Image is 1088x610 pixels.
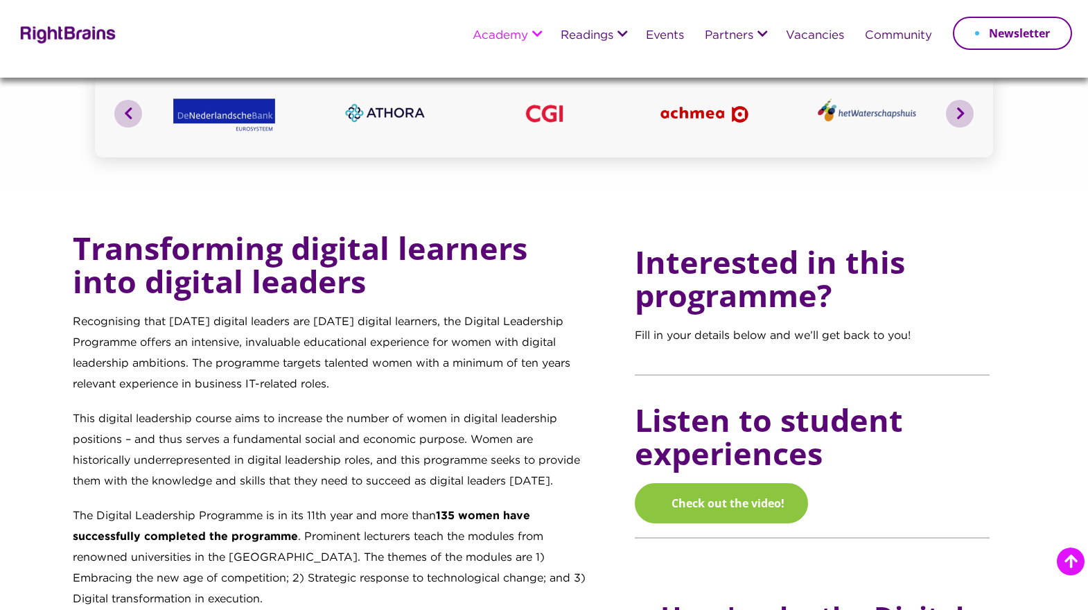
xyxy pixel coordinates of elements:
p: Recognising that [DATE] digital leaders are [DATE] digital learners, the Digital Leadership Progr... [73,312,588,409]
h4: Interested in this programme? [635,232,990,326]
a: Newsletter [953,17,1072,50]
span: Fill in your details below and we’ll get back to you! [635,331,911,341]
a: Check out the video! [635,483,808,523]
h4: Listen to student experiences [635,390,990,484]
a: Community [865,30,932,42]
a: Readings [561,30,613,42]
p: This digital leadership course aims to increase the number of women in digital leadership positio... [73,409,588,506]
button: Previous [114,100,142,128]
a: Events [646,30,684,42]
h4: Transforming digital learners into digital leaders [73,232,588,312]
a: Partners [705,30,753,42]
a: Vacancies [786,30,844,42]
a: Academy [473,30,528,42]
button: Next [946,100,974,128]
strong: 135 women have successfully completed the programme [73,511,530,542]
img: Rightbrains [16,24,116,44]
